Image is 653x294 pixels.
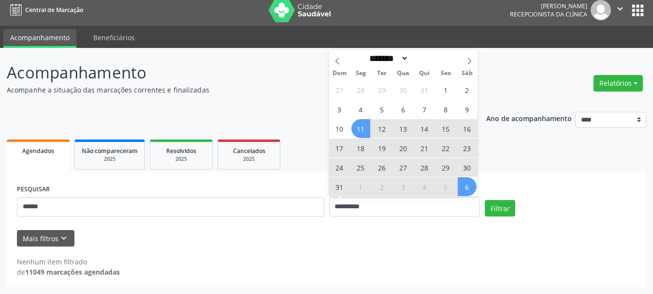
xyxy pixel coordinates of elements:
[373,80,392,99] span: Julho 29, 2025
[394,158,413,177] span: Agosto 27, 2025
[7,61,454,85] p: Acompanhamento
[436,80,455,99] span: Agosto 1, 2025
[456,70,478,77] span: Sáb
[351,119,370,138] span: Agosto 11, 2025
[351,100,370,119] span: Agosto 4, 2025
[394,177,413,196] span: Setembro 3, 2025
[157,155,205,163] div: 2025
[458,100,477,119] span: Agosto 9, 2025
[373,177,392,196] span: Setembro 2, 2025
[366,53,409,63] select: Month
[330,80,349,99] span: Julho 27, 2025
[351,139,370,157] span: Agosto 18, 2025
[394,119,413,138] span: Agosto 13, 2025
[394,139,413,157] span: Agosto 20, 2025
[373,139,392,157] span: Agosto 19, 2025
[330,119,349,138] span: Agosto 10, 2025
[486,112,572,124] p: Ano de acompanhamento
[166,147,196,155] span: Resolvidos
[373,100,392,119] span: Agosto 5, 2025
[415,158,434,177] span: Agosto 28, 2025
[7,2,83,18] a: Central de Marcação
[330,139,349,157] span: Agosto 17, 2025
[25,6,83,14] span: Central de Marcação
[25,267,120,277] strong: 11049 marcações agendadas
[629,2,646,19] button: apps
[87,29,142,46] a: Beneficiários
[458,139,477,157] span: Agosto 23, 2025
[394,80,413,99] span: Julho 30, 2025
[22,147,54,155] span: Agendados
[594,75,643,92] button: Relatórios
[415,177,434,196] span: Setembro 4, 2025
[7,85,454,95] p: Acompanhe a situação das marcações correntes e finalizadas
[82,147,138,155] span: Não compareceram
[330,100,349,119] span: Agosto 3, 2025
[351,158,370,177] span: Agosto 25, 2025
[510,2,587,10] div: [PERSON_NAME]
[329,70,350,77] span: Dom
[351,177,370,196] span: Setembro 1, 2025
[415,80,434,99] span: Julho 31, 2025
[373,119,392,138] span: Agosto 12, 2025
[458,158,477,177] span: Agosto 30, 2025
[458,80,477,99] span: Agosto 2, 2025
[373,158,392,177] span: Agosto 26, 2025
[436,100,455,119] span: Agosto 8, 2025
[82,155,138,163] div: 2025
[371,70,392,77] span: Ter
[615,3,625,14] i: 
[408,53,440,63] input: Year
[435,70,456,77] span: Sex
[458,119,477,138] span: Agosto 16, 2025
[17,182,50,197] label: PESQUISAR
[485,200,515,217] button: Filtrar
[350,70,371,77] span: Seg
[17,257,120,267] div: Nenhum item filtrado
[436,177,455,196] span: Setembro 5, 2025
[233,147,265,155] span: Cancelados
[351,80,370,99] span: Julho 28, 2025
[225,155,273,163] div: 2025
[415,119,434,138] span: Agosto 14, 2025
[58,233,69,244] i: keyboard_arrow_down
[394,100,413,119] span: Agosto 6, 2025
[458,177,477,196] span: Setembro 6, 2025
[3,29,76,48] a: Acompanhamento
[392,70,414,77] span: Qua
[17,230,74,247] button: Mais filtroskeyboard_arrow_down
[436,119,455,138] span: Agosto 15, 2025
[17,267,120,277] div: de
[330,177,349,196] span: Agosto 31, 2025
[415,100,434,119] span: Agosto 7, 2025
[330,158,349,177] span: Agosto 24, 2025
[436,139,455,157] span: Agosto 22, 2025
[436,158,455,177] span: Agosto 29, 2025
[415,139,434,157] span: Agosto 21, 2025
[414,70,435,77] span: Qui
[510,10,587,18] span: Recepcionista da clínica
